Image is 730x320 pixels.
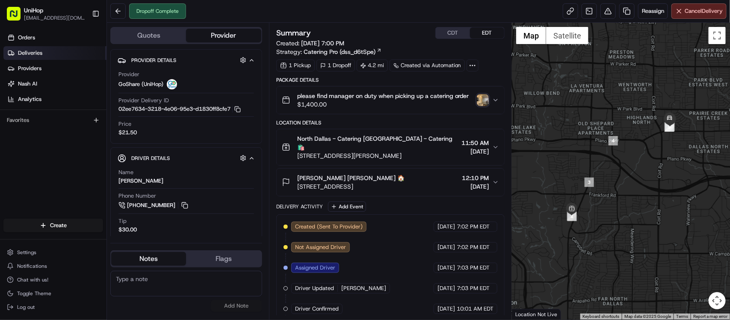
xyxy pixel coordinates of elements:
[390,59,465,71] a: Created via Automation
[276,203,323,210] div: Delivery Activity
[9,125,15,132] div: 📗
[514,308,542,320] img: Google
[3,92,106,106] a: Analytics
[567,211,576,221] div: 2
[118,97,169,104] span: Provider Delivery ID
[3,77,106,91] a: Nash AI
[514,308,542,320] a: Open this area in Google Maps (opens a new window)
[671,3,727,19] button: CancelDelivery
[17,124,65,133] span: Knowledge Base
[118,192,156,200] span: Phone Number
[437,243,455,251] span: [DATE]
[693,314,727,319] a: Report a map error
[18,65,41,72] span: Providers
[277,86,504,114] button: please find manager on duty when picking up a catering order$1,400.00photo_proof_of_delivery image
[118,80,163,88] span: GoShare (UniHop)
[462,182,489,191] span: [DATE]
[24,6,43,15] button: UniHop
[9,82,24,97] img: 1736555255976-a54dd68f-1ca7-489b-9aae-adbdc363a1c4
[18,95,41,103] span: Analytics
[609,136,618,145] div: 4
[118,177,163,185] div: [PERSON_NAME]
[676,314,688,319] a: Terms
[81,124,137,133] span: API Documentation
[276,59,315,71] div: 1 Pickup
[277,169,504,196] button: [PERSON_NAME] [PERSON_NAME] 🏠[STREET_ADDRESS]12:10 PM[DATE]
[457,243,490,251] span: 7:02 PM EDT
[582,314,619,320] button: Keyboard shortcuts
[276,47,382,56] div: Strategy:
[17,290,51,297] span: Toggle Theme
[3,287,103,299] button: Toggle Theme
[186,29,261,42] button: Provider
[118,217,127,225] span: Tip
[295,305,339,313] span: Driver Confirmed
[167,79,177,89] img: goshare_logo.png
[3,3,89,24] button: UniHop[EMAIL_ADDRESS][DOMAIN_NAME]
[295,243,346,251] span: Not Assigned Driver
[304,47,375,56] span: Catering Pro (dss_d6tSpe)
[297,134,458,151] span: North Dallas - Catering [GEOGRAPHIC_DATA] - Catering 🛍️
[69,121,141,136] a: 💻API Documentation
[436,27,470,39] button: CDT
[685,7,723,15] span: Cancel Delivery
[118,105,241,113] button: 02ee7634-3218-4e06-95e3-d1830ff8cfe7
[304,47,382,56] a: Catering Pro (dss_d6tSpe)
[50,222,67,229] span: Create
[3,260,103,272] button: Notifications
[462,174,489,182] span: 12:10 PM
[3,219,103,232] button: Create
[3,46,106,60] a: Deliveries
[131,155,170,162] span: Driver Details
[295,284,334,292] span: Driver Updated
[18,34,35,41] span: Orders
[18,80,37,88] span: Nash AI
[118,226,137,234] div: $30.00
[709,27,726,44] button: Toggle fullscreen view
[328,201,366,212] button: Add Event
[624,314,671,319] span: Map data ©2025 Google
[709,292,726,309] button: Map camera controls
[3,274,103,286] button: Chat with us!
[131,57,176,64] span: Provider Details
[85,145,103,151] span: Pylon
[29,90,108,97] div: We're available if you need us!
[457,264,490,272] span: 7:03 PM EDT
[118,71,139,78] span: Provider
[24,15,85,21] button: [EMAIL_ADDRESS][DOMAIN_NAME]
[457,223,490,231] span: 7:02 PM EDT
[111,252,186,266] button: Notes
[297,92,469,100] span: please find manager on duty when picking up a catering order
[29,82,140,90] div: Start new chat
[9,34,156,48] p: Welcome 👋
[118,201,189,210] a: [PHONE_NUMBER]
[457,284,490,292] span: 7:03 PM EDT
[437,284,455,292] span: [DATE]
[277,129,504,165] button: North Dallas - Catering [GEOGRAPHIC_DATA] - Catering 🛍️[STREET_ADDRESS][PERSON_NAME]11:50 AM[DATE]
[127,201,175,209] span: [PHONE_NUMBER]
[60,145,103,151] a: Powered byPylon
[642,7,664,15] span: Reassign
[638,3,668,19] button: Reassign
[9,9,26,26] img: Nash
[186,252,261,266] button: Flags
[297,174,405,182] span: [PERSON_NAME] [PERSON_NAME] 🏠
[437,223,455,231] span: [DATE]
[17,276,48,283] span: Chat with us!
[457,305,494,313] span: 10:01 AM EDT
[512,309,561,320] div: Location Not Live
[316,59,355,71] div: 1 Dropoff
[118,120,131,128] span: Price
[276,29,311,37] h3: Summary
[470,27,504,39] button: EDT
[3,301,103,313] button: Log out
[118,151,255,165] button: Driver Details
[111,29,186,42] button: Quotes
[22,55,141,64] input: Clear
[118,53,255,67] button: Provider Details
[5,121,69,136] a: 📗Knowledge Base
[3,31,106,44] a: Orders
[3,113,103,127] div: Favorites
